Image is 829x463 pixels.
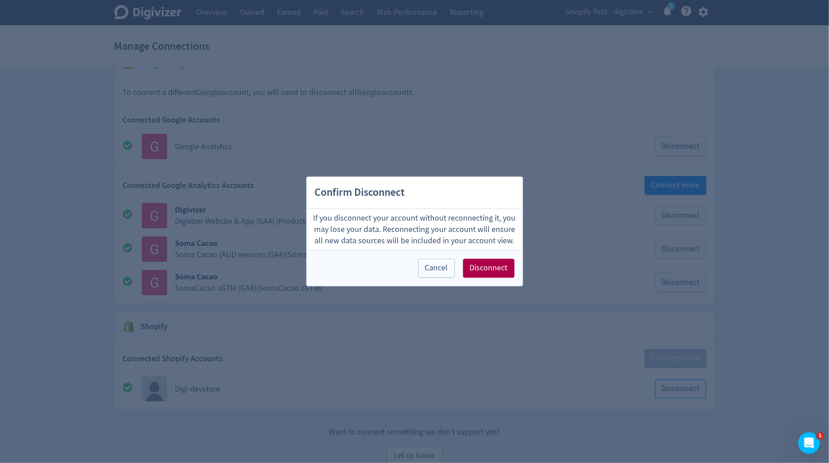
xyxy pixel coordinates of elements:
p: If you disconnect your account without reconnecting it, you may lose your data. Reconnecting your... [310,213,519,247]
button: Cancel [418,259,455,278]
button: Disconnect [463,259,515,278]
span: Cancel [425,265,448,273]
span: 1 [817,432,824,439]
span: Disconnect [470,265,508,273]
iframe: Intercom live chat [798,432,820,454]
h2: Confirm Disconnect [307,177,523,209]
